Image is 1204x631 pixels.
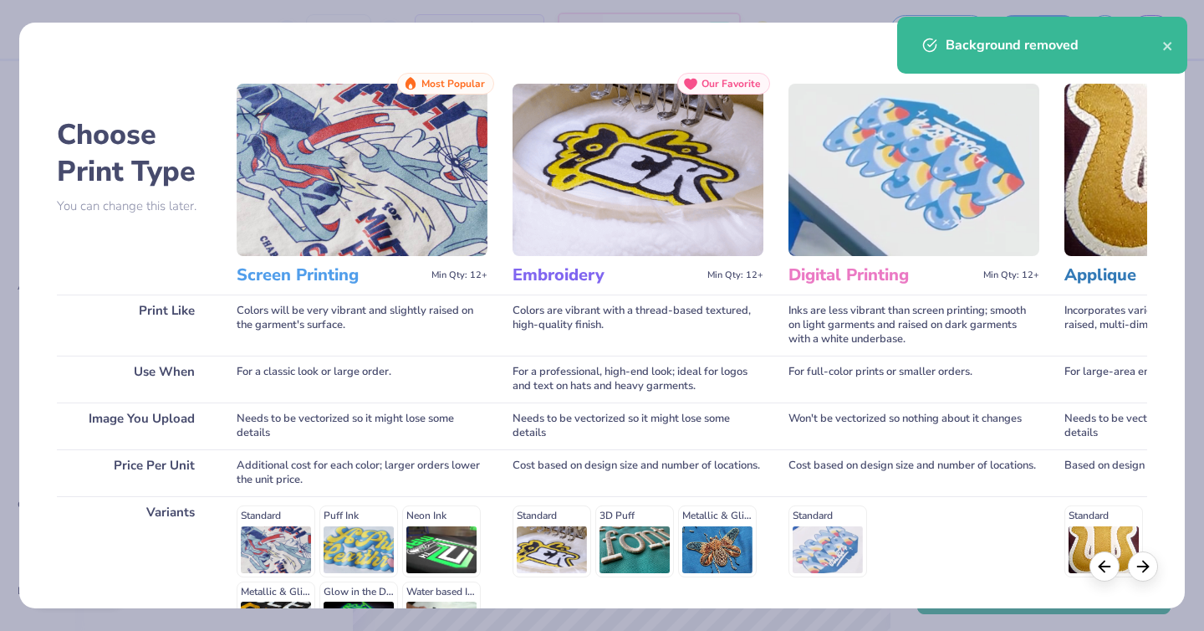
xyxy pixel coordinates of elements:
div: For a classic look or large order. [237,356,487,403]
div: Image You Upload [57,403,212,449]
button: close [1162,35,1174,55]
span: Most Popular [421,78,485,90]
span: Min Qty: 12+ [431,269,487,281]
h3: Screen Printing [237,264,425,286]
div: Cost based on design size and number of locations. [513,449,763,496]
span: Min Qty: 12+ [707,269,763,281]
h3: Embroidery [513,264,701,286]
div: Needs to be vectorized so it might lose some details [513,403,763,449]
div: Colors will be very vibrant and slightly raised on the garment's surface. [237,295,487,356]
img: Digital Printing [788,84,1039,256]
div: Additional cost for each color; larger orders lower the unit price. [237,449,487,496]
div: Cost based on design size and number of locations. [788,449,1039,496]
div: Use When [57,356,212,403]
img: Screen Printing [237,84,487,256]
div: Needs to be vectorized so it might lose some details [237,403,487,449]
div: Inks are less vibrant than screen printing; smooth on light garments and raised on dark garments ... [788,295,1039,356]
p: You can change this later. [57,199,212,213]
div: For a professional, high-end look; ideal for logos and text on hats and heavy garments. [513,356,763,403]
div: Print Like [57,295,212,356]
h2: Choose Print Type [57,116,212,190]
img: Embroidery [513,84,763,256]
div: Colors are vibrant with a thread-based textured, high-quality finish. [513,295,763,356]
h3: Digital Printing [788,264,977,286]
div: For full-color prints or smaller orders. [788,356,1039,403]
div: Won't be vectorized so nothing about it changes [788,403,1039,449]
span: Our Favorite [701,78,761,90]
span: Min Qty: 12+ [983,269,1039,281]
div: Price Per Unit [57,449,212,496]
div: Background removed [946,35,1162,55]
